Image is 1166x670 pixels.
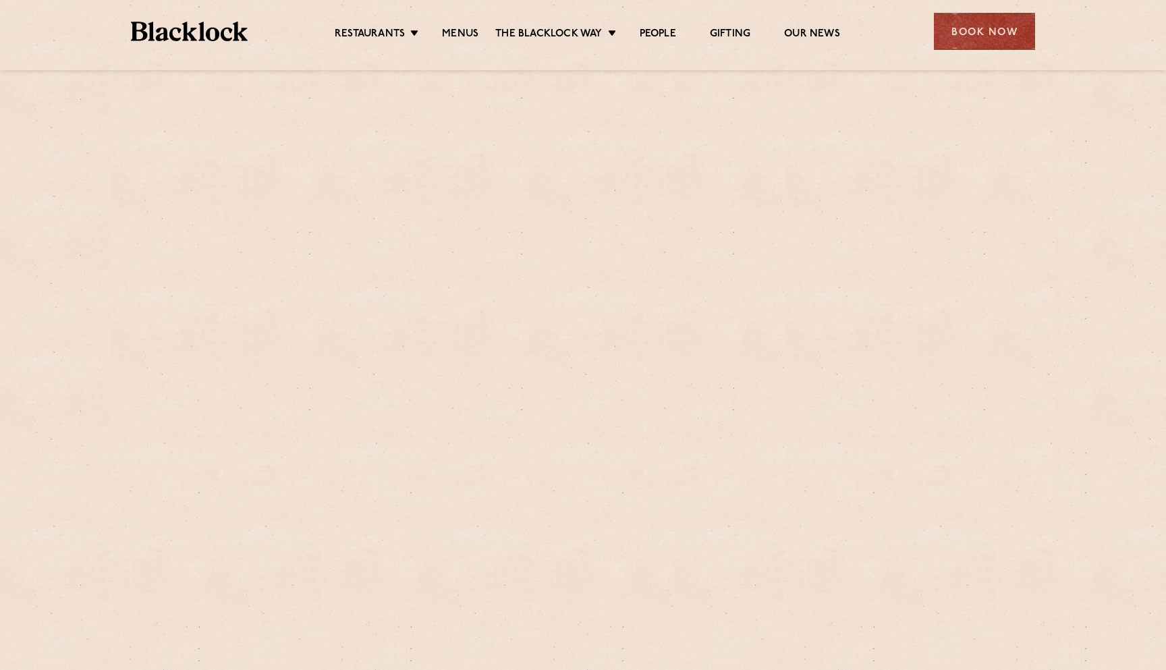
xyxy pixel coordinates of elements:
div: Book Now [934,13,1035,50]
img: BL_Textured_Logo-footer-cropped.svg [131,22,248,41]
a: Gifting [710,28,750,43]
a: Our News [784,28,840,43]
a: Restaurants [335,28,405,43]
a: The Blacklock Way [495,28,602,43]
a: People [640,28,676,43]
a: Menus [442,28,478,43]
